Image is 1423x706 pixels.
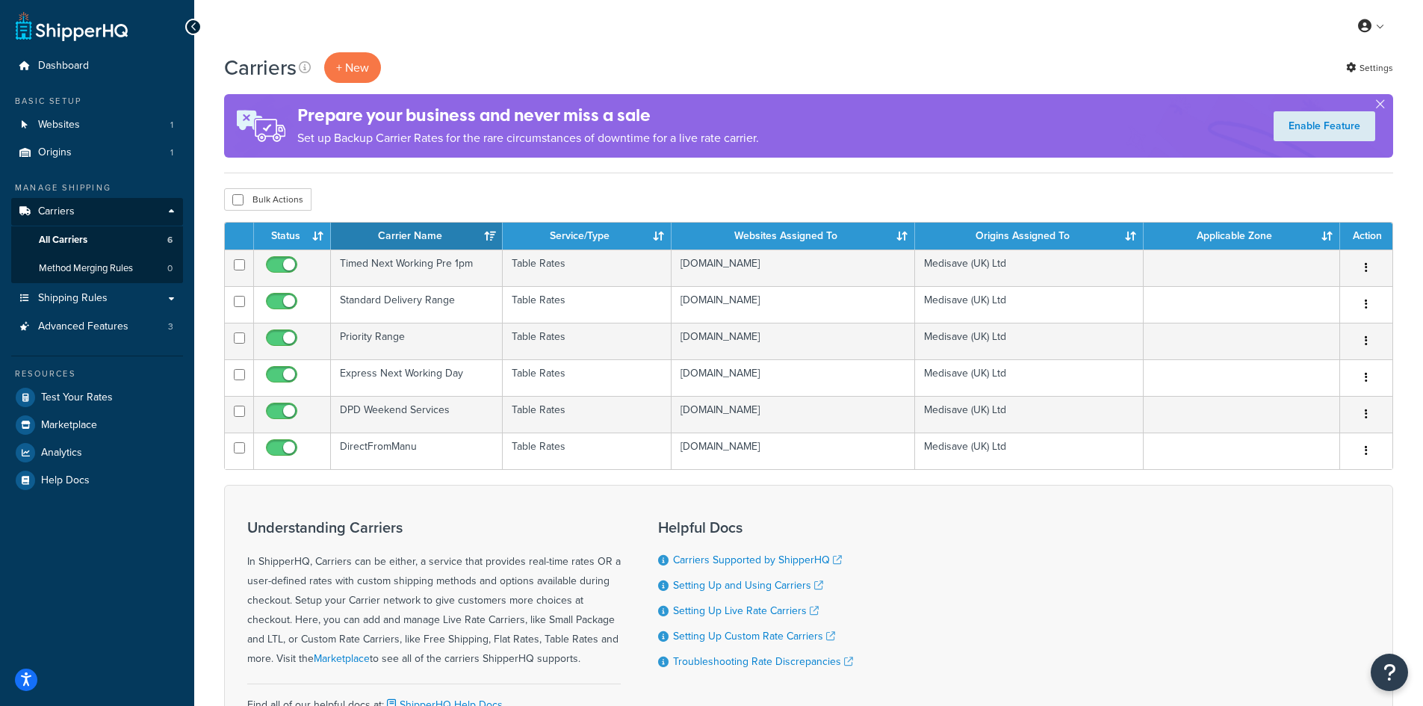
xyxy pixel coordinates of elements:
a: Setting Up and Using Carriers [673,578,823,593]
span: Test Your Rates [41,391,113,404]
a: Enable Feature [1274,111,1375,141]
span: 0 [167,262,173,275]
li: Websites [11,111,183,139]
li: Carriers [11,198,183,283]
div: Basic Setup [11,95,183,108]
a: Setting Up Custom Rate Carriers [673,628,835,644]
h4: Prepare your business and never miss a sale [297,103,759,128]
h3: Helpful Docs [658,519,853,536]
td: Standard Delivery Range [331,286,503,323]
span: Help Docs [41,474,90,487]
span: 1 [170,146,173,159]
a: ShipperHQ Home [16,11,128,41]
th: Websites Assigned To: activate to sort column ascending [672,223,916,250]
li: Origins [11,139,183,167]
td: Timed Next Working Pre 1pm [331,250,503,286]
span: Method Merging Rules [39,262,133,275]
span: 1 [170,119,173,131]
a: All Carriers 6 [11,226,183,254]
li: All Carriers [11,226,183,254]
a: Shipping Rules [11,285,183,312]
td: Table Rates [503,359,671,396]
a: Dashboard [11,52,183,80]
span: Origins [38,146,72,159]
th: Status: activate to sort column ascending [254,223,331,250]
h1: Carriers [224,53,297,82]
td: Table Rates [503,396,671,433]
th: Origins Assigned To: activate to sort column ascending [915,223,1143,250]
a: Troubleshooting Rate Discrepancies [673,654,853,669]
span: All Carriers [39,234,87,247]
td: Medisave (UK) Ltd [915,396,1143,433]
span: Carriers [38,205,75,218]
td: Medisave (UK) Ltd [915,433,1143,469]
td: [DOMAIN_NAME] [672,250,916,286]
td: Priority Range [331,323,503,359]
div: Resources [11,368,183,380]
span: Dashboard [38,60,89,72]
td: [DOMAIN_NAME] [672,359,916,396]
li: Advanced Features [11,313,183,341]
li: Method Merging Rules [11,255,183,282]
td: Table Rates [503,250,671,286]
a: Method Merging Rules 0 [11,255,183,282]
a: Test Your Rates [11,384,183,411]
span: Shipping Rules [38,292,108,305]
a: Carriers [11,198,183,226]
button: + New [324,52,381,83]
td: Medisave (UK) Ltd [915,286,1143,323]
th: Service/Type: activate to sort column ascending [503,223,671,250]
td: [DOMAIN_NAME] [672,286,916,323]
h3: Understanding Carriers [247,519,621,536]
th: Carrier Name: activate to sort column ascending [331,223,503,250]
a: Analytics [11,439,183,466]
td: Table Rates [503,286,671,323]
a: Origins 1 [11,139,183,167]
span: Websites [38,119,80,131]
span: Marketplace [41,419,97,432]
span: 6 [167,234,173,247]
a: Advanced Features 3 [11,313,183,341]
span: Analytics [41,447,82,459]
th: Applicable Zone: activate to sort column ascending [1144,223,1340,250]
a: Carriers Supported by ShipperHQ [673,552,842,568]
td: Table Rates [503,433,671,469]
a: Help Docs [11,467,183,494]
span: 3 [168,321,173,333]
a: Setting Up Live Rate Carriers [673,603,819,619]
a: Marketplace [11,412,183,439]
td: Table Rates [503,323,671,359]
td: Medisave (UK) Ltd [915,359,1143,396]
td: DirectFromManu [331,433,503,469]
a: Settings [1346,58,1393,78]
button: Open Resource Center [1371,654,1408,691]
div: Manage Shipping [11,182,183,194]
td: Medisave (UK) Ltd [915,250,1143,286]
td: Express Next Working Day [331,359,503,396]
span: Advanced Features [38,321,128,333]
td: [DOMAIN_NAME] [672,433,916,469]
td: [DOMAIN_NAME] [672,396,916,433]
a: Websites 1 [11,111,183,139]
button: Bulk Actions [224,188,311,211]
th: Action [1340,223,1392,250]
td: [DOMAIN_NAME] [672,323,916,359]
a: Marketplace [314,651,370,666]
td: Medisave (UK) Ltd [915,323,1143,359]
p: Set up Backup Carrier Rates for the rare circumstances of downtime for a live rate carrier. [297,128,759,149]
img: ad-rules-rateshop-fe6ec290ccb7230408bd80ed9643f0289d75e0ffd9eb532fc0e269fcd187b520.png [224,94,297,158]
td: DPD Weekend Services [331,396,503,433]
div: In ShipperHQ, Carriers can be either, a service that provides real-time rates OR a user-defined r... [247,519,621,669]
